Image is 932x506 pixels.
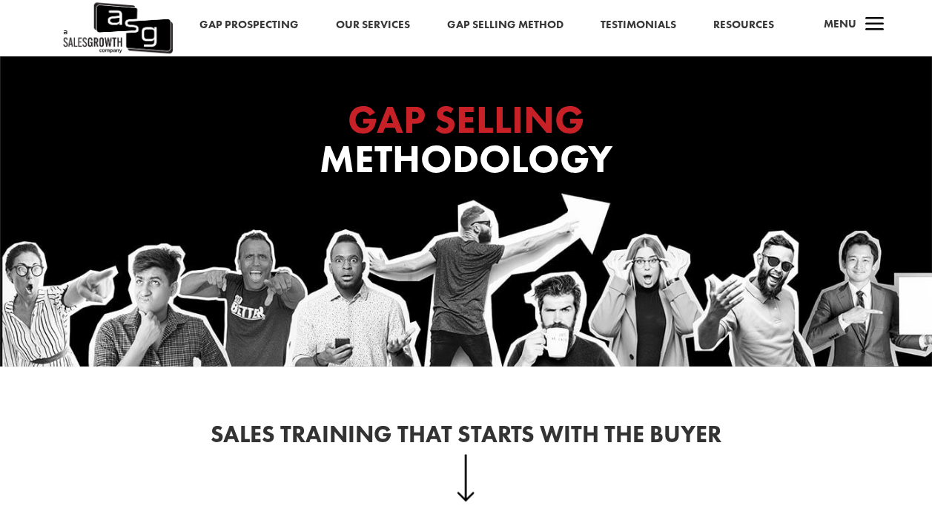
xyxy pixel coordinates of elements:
a: Gap Prospecting [199,16,299,35]
span: Menu [824,16,856,31]
h1: Methodology [170,100,763,186]
a: Gap Selling Method [447,16,564,35]
a: Our Services [336,16,410,35]
span: a [860,10,890,40]
a: Testimonials [601,16,676,35]
span: GAP SELLING [348,94,584,145]
img: down-arrow [457,454,475,502]
a: Resources [713,16,774,35]
h2: Sales Training That Starts With the Buyer [93,423,839,454]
